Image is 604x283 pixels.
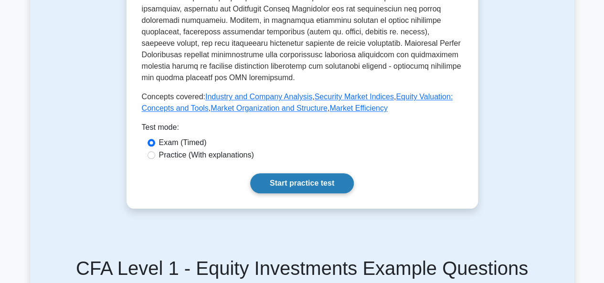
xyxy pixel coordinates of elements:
[142,122,463,137] div: Test mode:
[329,104,388,112] a: Market Efficiency
[205,93,312,101] a: Industry and Company Analysis
[159,149,254,161] label: Practice (With explanations)
[142,91,463,114] p: Concepts covered: , , , ,
[314,93,393,101] a: Security Market Indices
[159,137,207,148] label: Exam (Timed)
[250,173,354,193] a: Start practice test
[36,257,569,280] h5: CFA Level 1 - Equity Investments Example Questions
[211,104,328,112] a: Market Organization and Structure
